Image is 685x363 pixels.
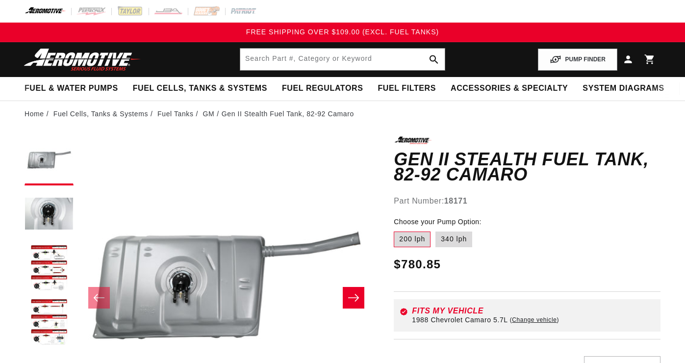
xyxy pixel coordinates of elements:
input: Search by Part Number, Category or Keyword [240,49,445,70]
summary: Fuel Filters [370,77,443,100]
button: Slide right [343,287,364,309]
label: 200 lph [394,232,431,247]
span: Fuel Filters [378,83,436,94]
button: PUMP FINDER [538,49,617,71]
span: Fuel & Water Pumps [25,83,118,94]
summary: Fuel Regulators [275,77,370,100]
button: Load image 3 in gallery view [25,244,74,293]
a: Home [25,108,44,119]
summary: Accessories & Specialty [443,77,575,100]
li: Fuel Cells, Tanks & Systems [53,108,155,119]
label: 340 lph [435,232,472,247]
img: Aeromotive [21,48,144,71]
button: search button [423,49,445,70]
a: Fuel Tanks [157,108,193,119]
span: 1988 Chevrolet Camaro 5.7L [412,316,507,324]
summary: System Diagrams [575,77,671,100]
legend: Choose your Pump Option: [394,217,482,227]
summary: Fuel Cells, Tanks & Systems [126,77,275,100]
strong: 18171 [444,197,468,205]
span: Accessories & Specialty [451,83,568,94]
div: Part Number: [394,195,660,207]
nav: breadcrumbs [25,108,660,119]
a: GM [203,108,215,119]
span: Fuel Regulators [282,83,363,94]
button: Load image 2 in gallery view [25,190,74,239]
button: Load image 4 in gallery view [25,298,74,347]
a: Change vehicle [510,316,559,324]
span: System Diagrams [583,83,664,94]
h1: Gen II Stealth Fuel Tank, 82-92 Camaro [394,152,660,182]
li: Gen II Stealth Fuel Tank, 82-92 Camaro [222,108,354,119]
div: Fits my vehicle [412,307,655,315]
span: Fuel Cells, Tanks & Systems [133,83,267,94]
button: Load image 1 in gallery view [25,136,74,185]
summary: Fuel & Water Pumps [17,77,126,100]
button: Slide left [88,287,110,309]
span: $780.85 [394,256,441,273]
span: FREE SHIPPING OVER $109.00 (EXCL. FUEL TANKS) [246,28,439,36]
